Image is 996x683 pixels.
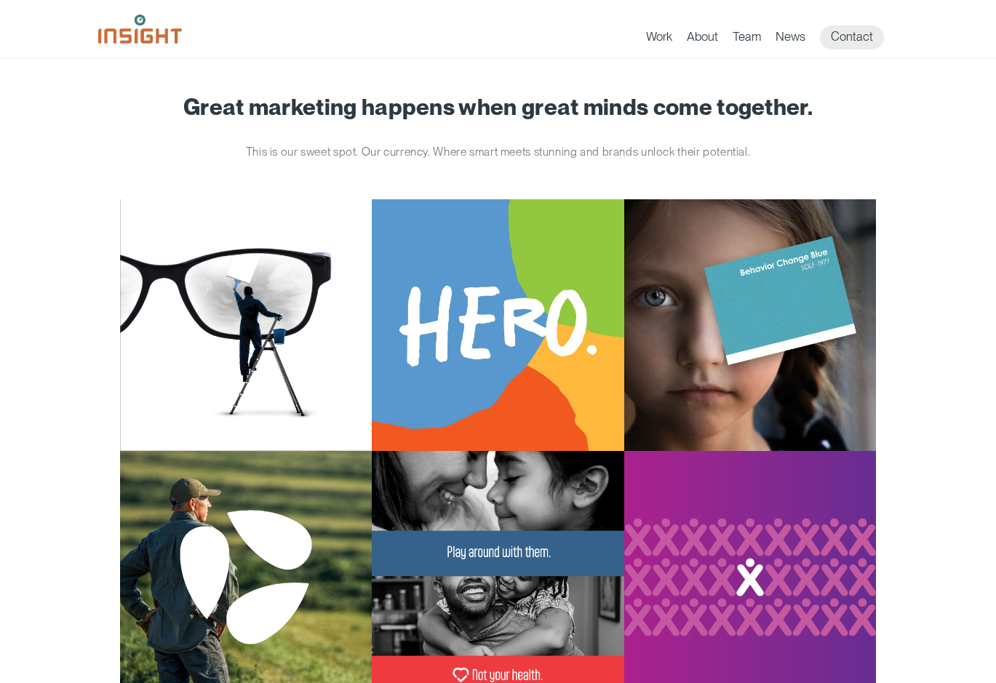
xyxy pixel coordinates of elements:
nav: primary navigation menu [646,25,899,49]
p: This is our sweet spot. Our currency. Where smart meets stunning and brands unlock their potential. [226,141,771,163]
a: Contact [820,25,884,49]
a: News [776,29,805,49]
img: South Dakota Department of Health – Childhood Lead Poisoning Prevention [624,199,877,452]
img: Insight Marketing Design [98,15,182,44]
a: Team [733,29,761,49]
h1: Great marketing happens when great minds come together. [120,95,877,119]
img: South Dakota Department of Social Services – Childcare Promotion [372,199,624,452]
a: Work [646,29,672,49]
img: Ophthalmology Limited [120,199,372,452]
a: About [687,29,718,49]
